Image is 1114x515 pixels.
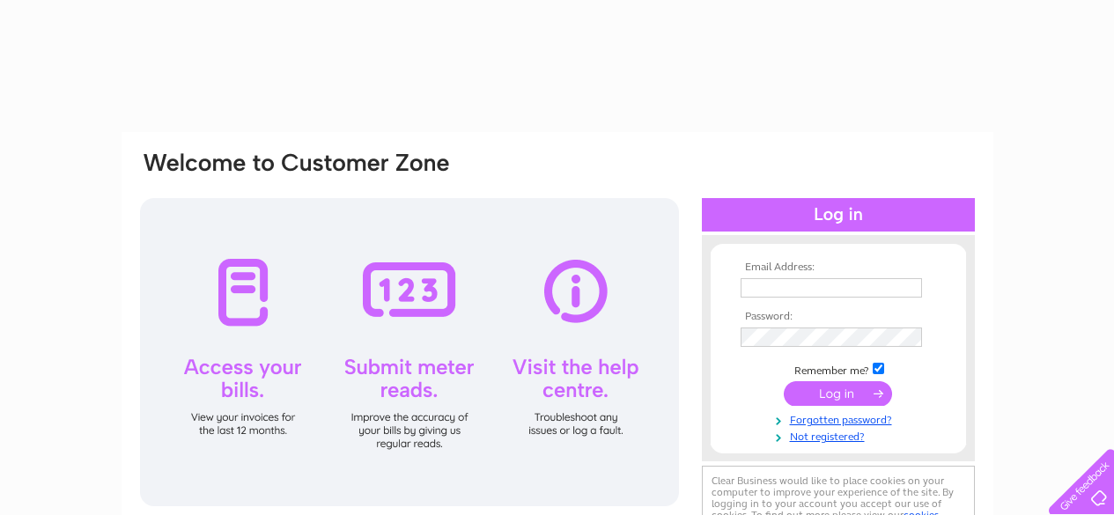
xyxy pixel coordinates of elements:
a: Not registered? [741,427,941,444]
th: Email Address: [736,261,941,274]
a: Forgotten password? [741,410,941,427]
input: Submit [784,381,892,406]
th: Password: [736,311,941,323]
td: Remember me? [736,360,941,378]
